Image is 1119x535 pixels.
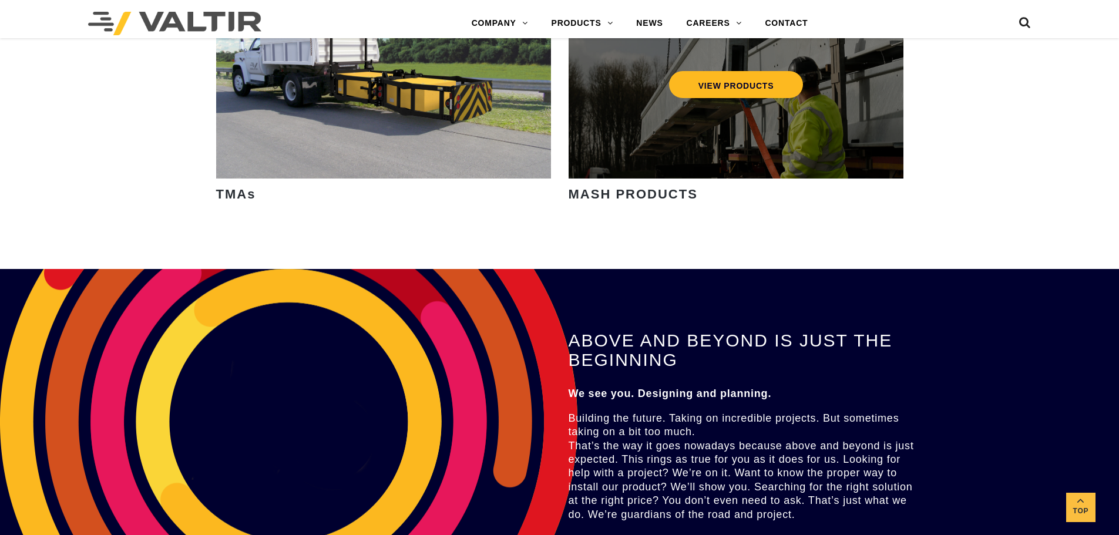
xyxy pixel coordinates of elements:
a: NEWS [624,12,674,35]
a: CONTACT [753,12,819,35]
strong: MASH PRODUCTS [569,187,698,201]
strong: We see you. Designing and planning. [569,388,772,399]
a: VIEW PRODUCTS [668,71,803,98]
a: PRODUCTS [540,12,625,35]
span: Top [1066,504,1096,518]
img: Valtir [88,12,261,35]
a: COMPANY [460,12,540,35]
a: CAREERS [675,12,754,35]
h2: ABOVE AND BEYOND IS JUST THE BEGINNING [569,331,924,369]
a: Top [1066,493,1096,522]
strong: TMAs [216,187,256,201]
span: Building the future. Taking on incredible projects. But sometimes taking on a bit too much. That’... [569,412,914,520]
